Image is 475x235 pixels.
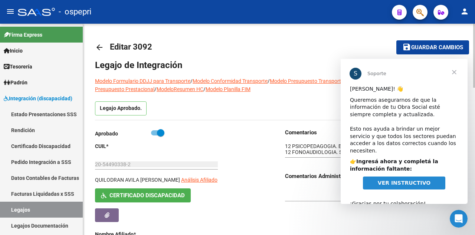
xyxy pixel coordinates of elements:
span: Inicio [4,47,23,55]
button: Guardar cambios [396,40,469,54]
div: ¡Gracias por tu colaboración! ​ [9,134,118,156]
mat-icon: person [460,7,469,16]
button: Certificado Discapacidad [95,188,191,202]
h3: Comentarios Administrador [285,172,463,180]
h1: Legajo de Integración [95,59,463,71]
a: ModeloResumen HC [157,86,203,92]
span: Guardar cambios [411,44,463,51]
span: Certificado Discapacidad [109,192,185,199]
iframe: Intercom live chat [450,210,468,228]
span: Integración (discapacidad) [4,94,72,103]
iframe: Intercom live chat mensaje [341,59,468,204]
a: Modelo Presupuesto Transporte [270,78,344,84]
span: Editar 3092 [110,42,152,51]
a: Modelo Planilla FIM [206,86,250,92]
mat-icon: arrow_back [95,43,104,52]
span: Tesorería [4,63,32,71]
p: Aprobado [95,130,151,138]
span: Análisis Afiliado [181,177,217,183]
a: Modelo Conformidad Transporte [193,78,268,84]
mat-icon: save [402,43,411,51]
mat-icon: menu [6,7,15,16]
h3: Comentarios [285,128,463,137]
p: QUILODRAN AVILA [PERSON_NAME] [95,176,180,184]
span: Firma Express [4,31,42,39]
p: Legajo Aprobado. [95,101,147,115]
span: Padrón [4,78,27,87]
p: CUIL [95,142,151,150]
a: Modelo Formulario DDJJ para Transporte [95,78,190,84]
span: - ospepri [59,4,91,20]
